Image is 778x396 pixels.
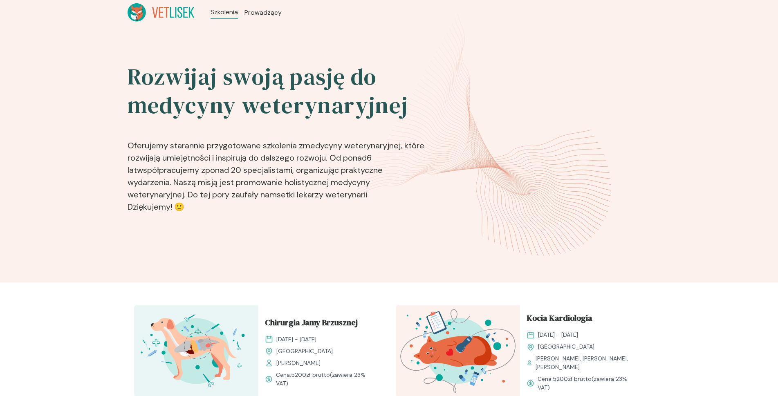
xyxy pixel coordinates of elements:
span: Cena: (zawiera 23% VAT) [538,375,638,392]
b: setki lekarzy weterynarii [277,189,367,200]
p: Oferujemy starannie przygotowane szkolenia z , które rozwijają umiejętności i inspirują do dalsze... [128,126,426,216]
span: [PERSON_NAME] [276,359,321,367]
b: medycyny weterynaryjnej [303,140,401,151]
span: [GEOGRAPHIC_DATA] [276,347,333,356]
span: [GEOGRAPHIC_DATA] [538,342,594,351]
span: [DATE] - [DATE] [538,331,578,339]
a: Prowadzący [244,8,282,18]
h2: Rozwijaj swoją pasję do medycyny weterynaryjnej [128,63,426,120]
span: Kocia Kardiologia [527,312,592,327]
span: [PERSON_NAME], [PERSON_NAME], [PERSON_NAME] [536,354,637,371]
a: Chirurgia Jamy Brzusznej [265,316,376,332]
span: [DATE] - [DATE] [276,335,316,344]
a: Szkolenia [211,7,238,17]
span: 5200 zł brutto [291,371,330,378]
span: Chirurgia Jamy Brzusznej [265,316,358,332]
a: Kocia Kardiologia [527,312,638,327]
b: ponad 20 specjalistami [205,165,292,175]
span: Cena: (zawiera 23% VAT) [276,371,376,388]
span: 5200 zł brutto [553,375,592,383]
